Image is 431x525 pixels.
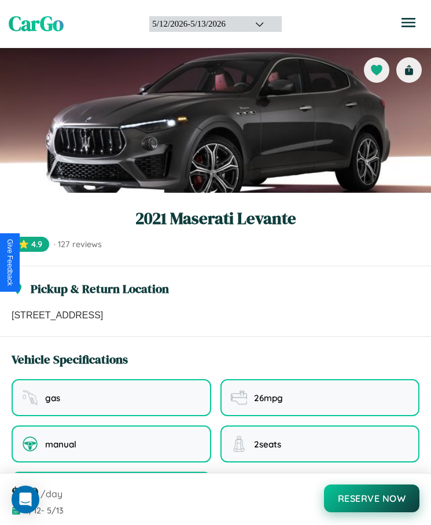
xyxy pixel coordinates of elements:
span: · 127 reviews [54,239,102,249]
span: CarGo [9,10,64,38]
h3: Vehicle Specifications [12,351,128,368]
span: 2 seats [254,439,281,450]
span: ⭐ 4.9 [12,237,49,252]
span: gas [45,392,60,403]
p: [STREET_ADDRESS] [12,309,419,322]
img: fuel efficiency [231,390,247,406]
div: 5 / 12 / 2026 - 5 / 13 / 2026 [152,19,241,29]
h3: Pickup & Return Location [31,280,169,297]
span: 26 mpg [254,392,283,403]
span: manual [45,439,76,450]
span: /day [40,488,62,500]
span: $ 150 [12,483,38,502]
div: Give Feedback [6,239,14,286]
div: Open Intercom Messenger [12,486,39,513]
span: 5 / 12 - 5 / 13 [24,505,64,516]
img: seating [231,436,247,452]
h1: 2021 Maserati Levante [12,207,419,230]
button: Reserve Now [324,484,420,512]
img: fuel type [22,390,38,406]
